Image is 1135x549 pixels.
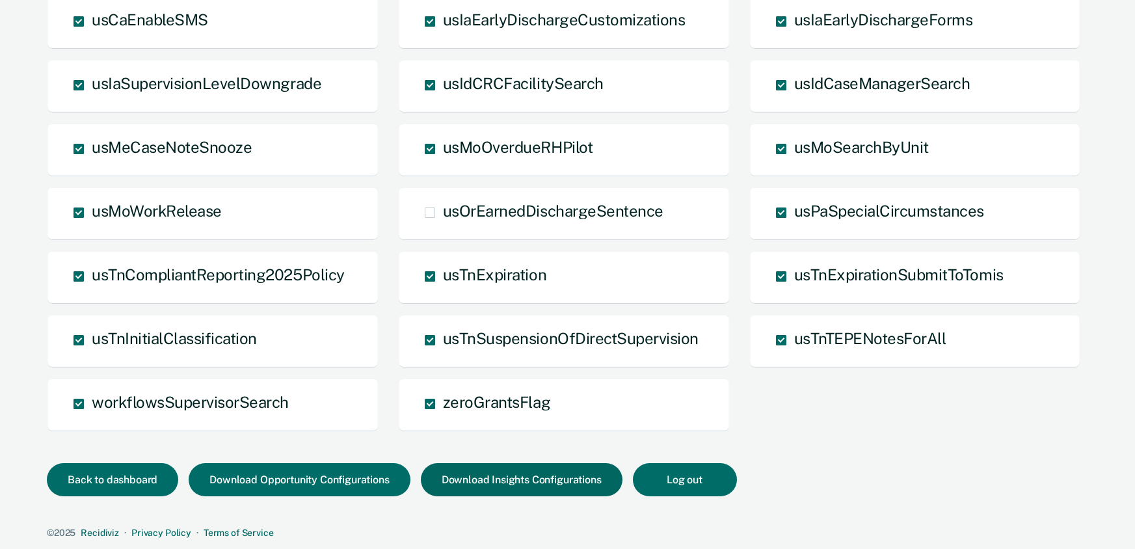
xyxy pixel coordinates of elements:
span: usMoWorkRelease [92,202,222,220]
span: usIaEarlyDischargeForms [794,10,973,29]
span: usIaSupervisionLevelDowngrade [92,74,321,92]
button: Log out [633,463,737,496]
span: usTnExpirationSubmitToTomis [794,265,1004,284]
button: Download Opportunity Configurations [189,463,410,496]
span: usTnInitialClassification [92,329,257,347]
span: © 2025 [47,528,75,538]
a: Privacy Policy [131,528,191,538]
span: usMoSearchByUnit [794,138,929,156]
span: usIdCaseManagerSearch [794,74,970,92]
a: Recidiviz [81,528,119,538]
span: usTnTEPENotesForAll [794,329,946,347]
span: usTnCompliantReporting2025Policy [92,265,345,284]
div: · · [47,528,1083,539]
span: usPaSpecialCircumstances [794,202,984,220]
span: usTnSuspensionOfDirectSupervision [443,329,699,347]
button: Download Insights Configurations [421,463,622,496]
span: usMoOverdueRHPilot [443,138,593,156]
span: usMeCaseNoteSnooze [92,138,252,156]
span: workflowsSupervisorSearch [92,393,289,411]
span: usTnExpiration [443,265,546,284]
span: usCaEnableSMS [92,10,208,29]
a: Back to dashboard [47,475,189,485]
span: usIaEarlyDischargeCustomizations [443,10,686,29]
a: Terms of Service [204,528,274,538]
button: Back to dashboard [47,463,178,496]
span: usIdCRCFacilitySearch [443,74,604,92]
span: zeroGrantsFlag [443,393,550,411]
span: usOrEarnedDischargeSentence [443,202,663,220]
